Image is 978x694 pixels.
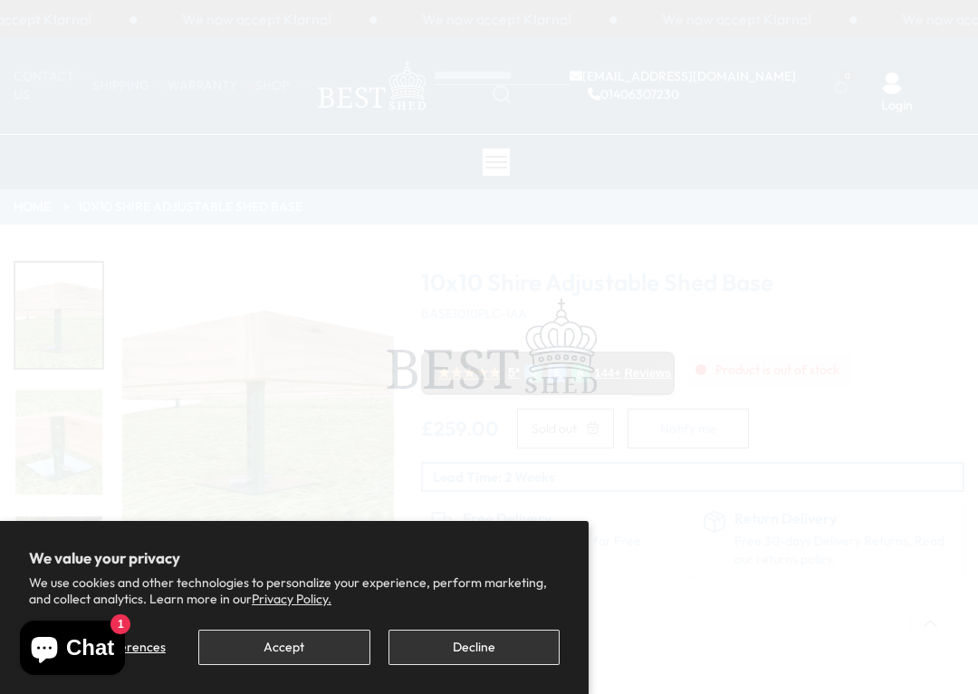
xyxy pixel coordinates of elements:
button: Accept [198,630,369,665]
a: Privacy Policy. [252,591,331,607]
h2: We value your privacy [29,550,560,566]
button: Decline [388,630,560,665]
inbox-online-store-chat: Shopify online store chat [14,621,130,680]
p: We use cookies and other technologies to personalize your experience, perform marketing, and coll... [29,574,560,607]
